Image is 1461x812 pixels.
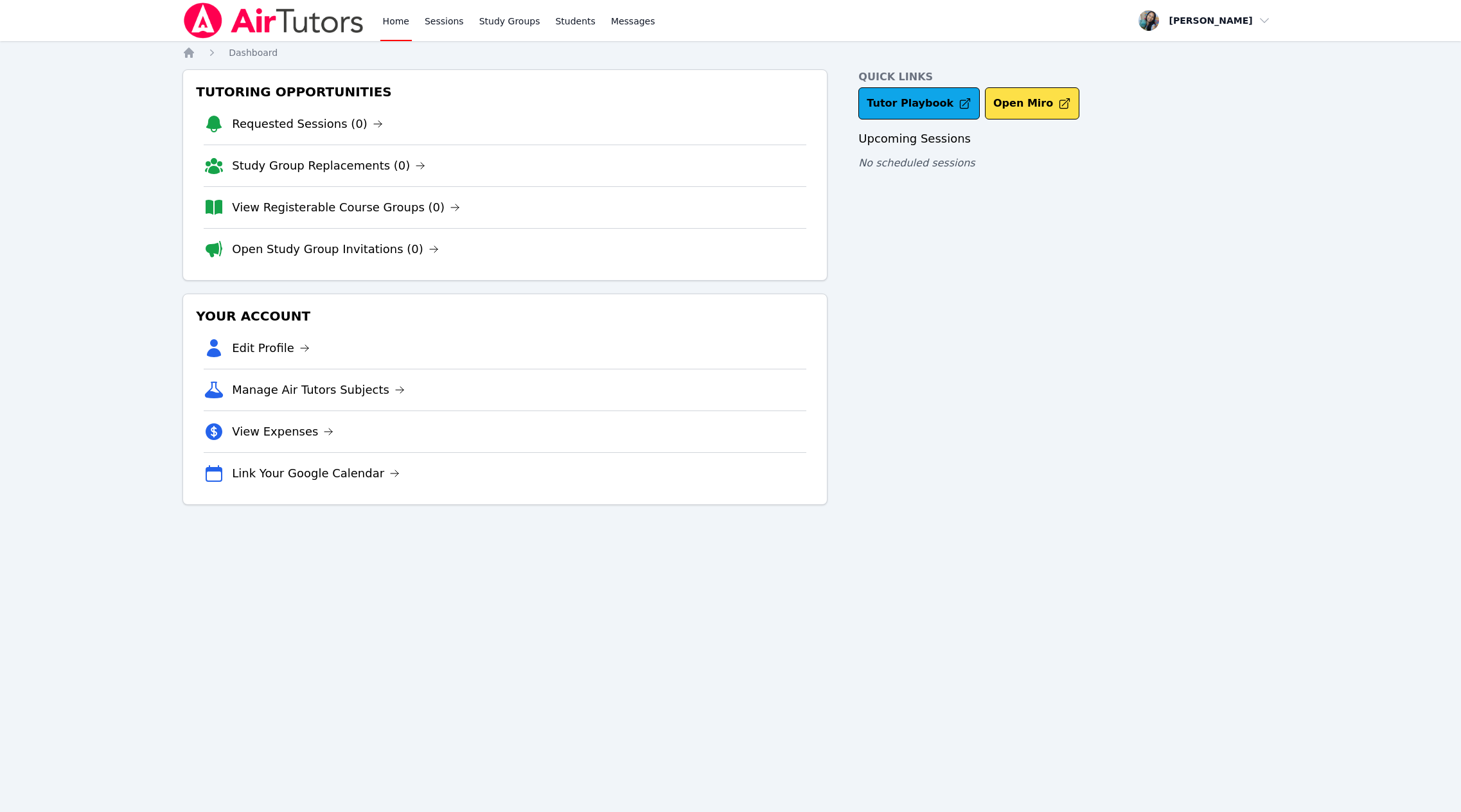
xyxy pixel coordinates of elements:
[858,130,1278,148] h3: Upcoming Sessions
[232,199,460,216] a: View Registerable Course Groups (0)
[232,423,333,441] a: View Expenses
[193,304,817,328] h3: Your Account
[858,157,975,169] span: No scheduled sessions
[232,157,425,175] a: Study Group Replacements (0)
[985,87,1079,119] button: Open Miro
[182,3,364,39] img: Air Tutors
[193,80,817,103] h3: Tutoring Opportunities
[232,464,400,482] a: Link Your Google Calendar
[858,87,980,119] a: Tutor Playbook
[232,339,310,357] a: Edit Profile
[182,46,1279,59] nav: Breadcrumb
[232,240,439,258] a: Open Study Group Invitations (0)
[611,15,655,28] span: Messages
[232,115,383,133] a: Requested Sessions (0)
[229,48,278,58] span: Dashboard
[858,69,1278,85] h4: Quick Links
[229,46,278,59] a: Dashboard
[232,381,405,399] a: Manage Air Tutors Subjects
